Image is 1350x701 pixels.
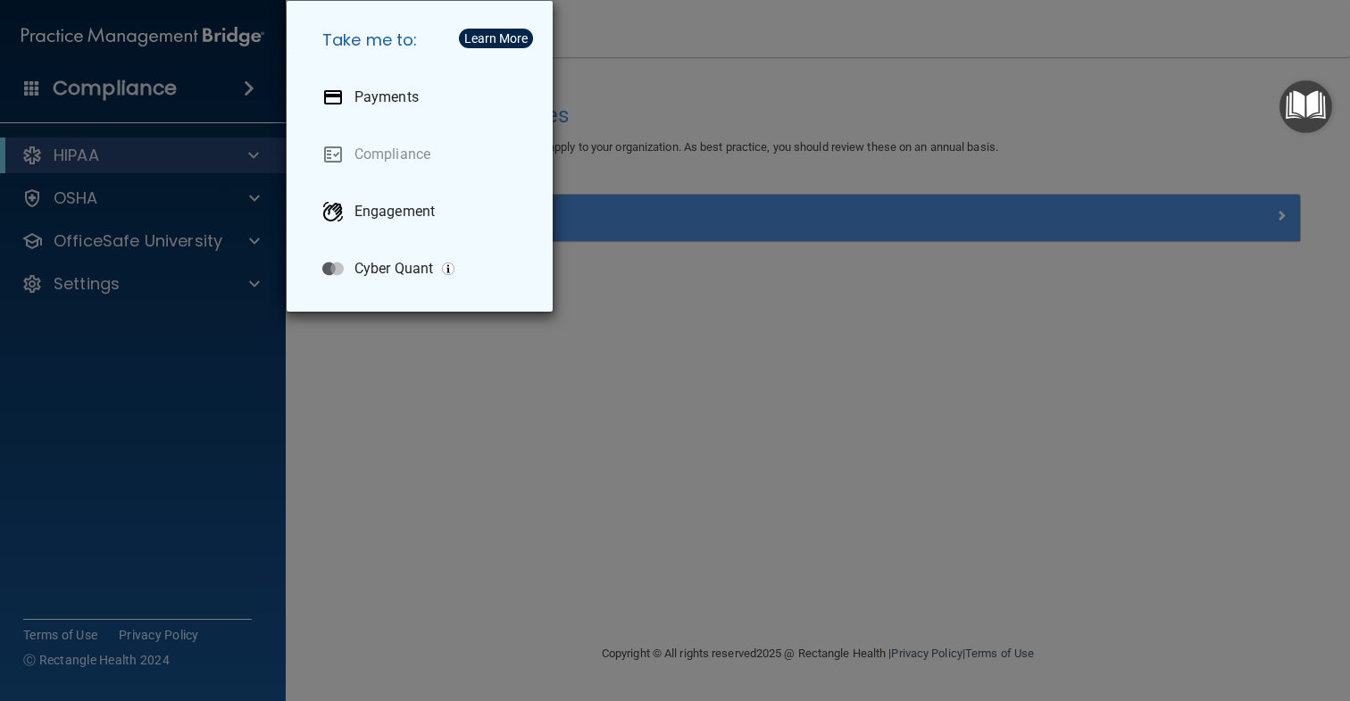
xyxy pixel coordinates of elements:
p: Engagement [354,203,435,221]
iframe: Drift Widget Chat Controller [1041,574,1329,646]
a: Cyber Quant [308,244,538,294]
p: Payments [354,88,419,106]
button: Learn More [459,29,533,48]
button: Open Resource Center [1279,80,1332,133]
h5: Take me to: [308,15,538,65]
a: Compliance [308,129,538,179]
p: Cyber Quant [354,260,433,278]
a: Engagement [308,187,538,237]
div: Learn More [464,32,528,45]
a: Payments [308,72,538,122]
